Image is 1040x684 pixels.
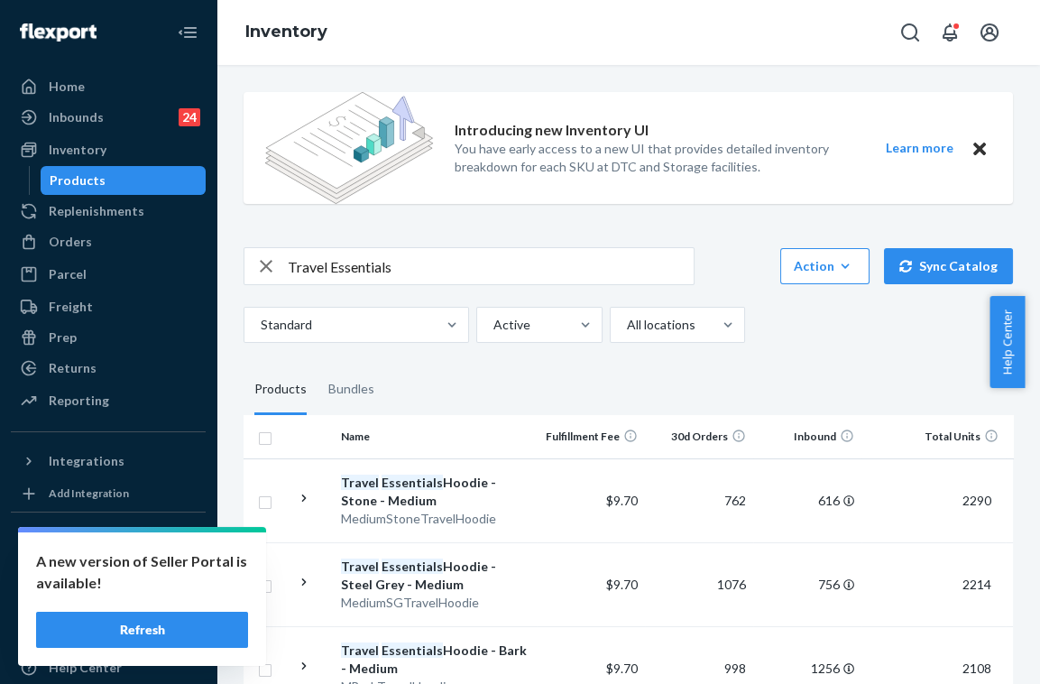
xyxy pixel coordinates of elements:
[341,510,529,528] div: MediumStoneTravelHoodie
[11,135,206,164] a: Inventory
[11,292,206,321] a: Freight
[606,577,638,592] span: $9.70
[11,592,206,621] a: Settings
[341,558,529,594] div: Hoodie - Steel Grey - Medium
[259,316,261,334] input: Standard
[341,642,379,658] em: Travel
[36,550,248,594] p: A new version of Seller Portal is available!
[753,415,861,458] th: Inbound
[179,108,200,126] div: 24
[625,316,627,334] input: All locations
[49,359,97,377] div: Returns
[780,248,870,284] button: Action
[50,171,106,189] div: Products
[341,642,529,678] div: Hoodie - Bark - Medium
[892,14,928,51] button: Open Search Box
[36,612,248,648] button: Refresh
[455,120,649,141] p: Introducing new Inventory UI
[11,103,206,132] a: Inbounds24
[932,14,968,51] button: Open notifications
[753,458,861,542] td: 616
[455,140,852,176] p: You have early access to a new UI that provides detailed inventory breakdown for each SKU at DTC ...
[11,197,206,226] a: Replenishments
[49,202,144,220] div: Replenishments
[254,365,307,415] div: Products
[382,642,443,658] em: Essentials
[49,108,104,126] div: Inbounds
[11,260,206,289] a: Parcel
[341,559,379,574] em: Travel
[49,298,93,316] div: Freight
[11,227,206,256] a: Orders
[11,563,206,585] a: Add Fast Tag
[49,659,122,677] div: Help Center
[874,137,964,160] button: Learn more
[955,661,999,676] span: 2108
[11,653,206,682] a: Help Center
[20,23,97,42] img: Flexport logo
[231,6,342,59] ol: breadcrumbs
[328,365,374,415] div: Bundles
[11,323,206,352] a: Prep
[11,354,206,383] a: Returns
[971,14,1008,51] button: Open account menu
[861,415,1006,458] th: Total Units
[11,447,206,476] button: Integrations
[49,452,124,470] div: Integrations
[11,623,206,652] a: Talk to Support
[49,328,77,347] div: Prep
[645,542,753,626] td: 1076
[955,493,999,508] span: 2290
[341,474,529,510] div: Hoodie - Stone - Medium
[606,493,638,508] span: $9.70
[989,296,1025,388] button: Help Center
[753,542,861,626] td: 756
[884,248,1013,284] button: Sync Catalog
[341,475,379,490] em: Travel
[11,527,206,556] button: Fast Tags
[955,577,999,592] span: 2214
[645,458,753,542] td: 762
[382,475,443,490] em: Essentials
[606,661,638,676] span: $9.70
[49,392,109,410] div: Reporting
[492,316,493,334] input: Active
[265,92,433,204] img: new-reports-banner-icon.82668bd98b6a51aee86340f2a7b77ae3.png
[41,166,207,195] a: Products
[49,265,87,283] div: Parcel
[968,137,991,160] button: Close
[794,257,856,275] div: Action
[341,594,529,612] div: MediumSGTravelHoodie
[11,72,206,101] a: Home
[645,415,753,458] th: 30d Orders
[49,141,106,159] div: Inventory
[170,14,206,51] button: Close Navigation
[537,415,645,458] th: Fulfillment Fee
[49,485,129,501] div: Add Integration
[334,415,537,458] th: Name
[382,559,443,574] em: Essentials
[245,22,327,42] a: Inventory
[11,483,206,504] a: Add Integration
[11,386,206,415] a: Reporting
[49,78,85,96] div: Home
[49,233,92,251] div: Orders
[288,248,694,284] input: Search inventory by name or sku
